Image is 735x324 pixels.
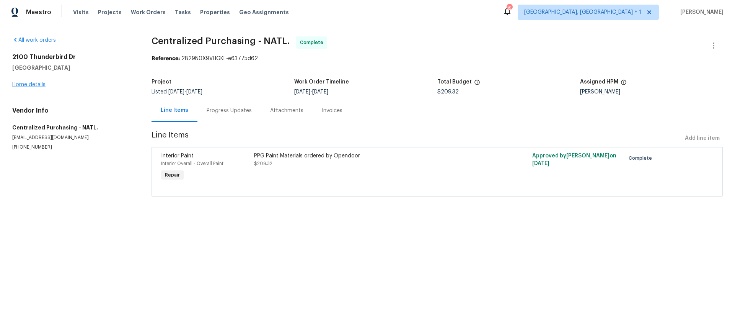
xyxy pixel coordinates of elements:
span: [DATE] [312,89,328,95]
div: Progress Updates [207,107,252,115]
span: [DATE] [168,89,184,95]
h5: Assigned HPM [580,79,618,85]
h5: Work Order Timeline [294,79,349,85]
span: [PERSON_NAME] [677,8,724,16]
span: - [294,89,328,95]
span: Projects [98,8,122,16]
p: [EMAIL_ADDRESS][DOMAIN_NAME] [12,134,133,141]
div: 2B29N0X9VHGKE-e63775d62 [152,55,723,62]
span: Complete [629,154,655,162]
div: [PERSON_NAME] [580,89,723,95]
span: Properties [200,8,230,16]
b: Reference: [152,56,180,61]
span: Complete [300,39,326,46]
span: Centralized Purchasing - NATL. [152,36,290,46]
div: 15 [507,5,512,12]
span: Visits [73,8,89,16]
span: Line Items [152,131,682,146]
span: [DATE] [532,161,549,166]
h5: [GEOGRAPHIC_DATA] [12,64,133,72]
div: Line Items [161,106,188,114]
span: [GEOGRAPHIC_DATA], [GEOGRAPHIC_DATA] + 1 [524,8,641,16]
a: All work orders [12,38,56,43]
span: Work Orders [131,8,166,16]
span: Interior Paint [161,153,194,159]
span: [DATE] [186,89,202,95]
h5: Project [152,79,171,85]
div: Attachments [270,107,303,115]
span: Listed [152,89,202,95]
span: Interior Overall - Overall Paint [161,161,223,166]
span: Geo Assignments [239,8,289,16]
span: $209.32 [437,89,459,95]
span: Repair [162,171,183,179]
h5: Centralized Purchasing - NATL. [12,124,133,131]
h5: Total Budget [437,79,472,85]
span: The total cost of line items that have been proposed by Opendoor. This sum includes line items th... [474,79,480,89]
a: Home details [12,82,46,87]
h2: 2100 Thunderbird Dr [12,53,133,61]
div: PPG Paint Materials ordered by Opendoor [254,152,481,160]
span: Approved by [PERSON_NAME] on [532,153,616,166]
span: Maestro [26,8,51,16]
span: - [168,89,202,95]
div: Invoices [322,107,342,115]
p: [PHONE_NUMBER] [12,144,133,151]
span: $209.32 [254,161,272,166]
span: The hpm assigned to this work order. [621,79,627,89]
span: [DATE] [294,89,310,95]
span: Tasks [175,10,191,15]
h4: Vendor Info [12,107,133,115]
